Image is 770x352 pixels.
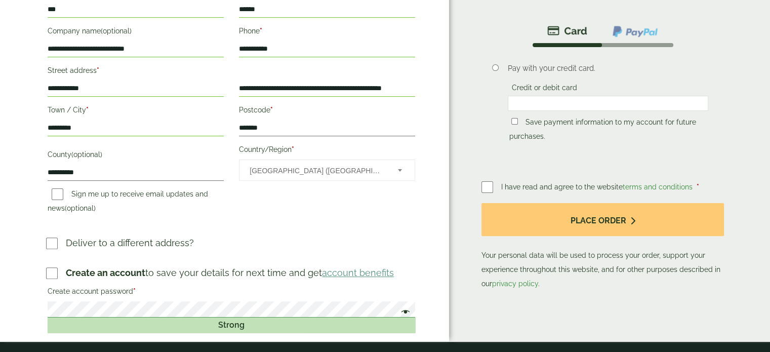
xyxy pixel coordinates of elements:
[239,142,415,160] label: Country/Region
[250,160,384,181] span: United Kingdom (UK)
[48,24,224,41] label: Company name
[133,287,136,295] abbr: required
[66,266,394,280] p: to save your details for next time and get
[481,203,724,291] p: Your personal data will be used to process your order, support your experience throughout this we...
[239,24,415,41] label: Phone
[501,183,695,191] span: I have read and agree to the website
[697,183,699,191] abbr: required
[481,203,724,236] button: Place order
[97,66,99,74] abbr: required
[508,63,708,74] p: Pay with your credit card.
[101,27,132,35] span: (optional)
[260,27,262,35] abbr: required
[52,188,63,200] input: Sign me up to receive email updates and news(optional)
[492,280,538,288] a: privacy policy
[66,267,145,278] strong: Create an account
[270,106,273,114] abbr: required
[48,63,224,81] label: Street address
[48,318,415,333] div: Strong
[86,106,89,114] abbr: required
[239,160,415,181] span: Country/Region
[48,147,224,165] label: County
[509,118,696,143] label: Save payment information to my account for future purchases.
[508,84,581,95] label: Credit or debit card
[65,204,96,212] span: (optional)
[612,25,659,38] img: ppcp-gateway.png
[71,150,102,159] span: (optional)
[48,190,208,215] label: Sign me up to receive email updates and news
[623,183,693,191] a: terms and conditions
[48,284,415,301] label: Create account password
[66,236,194,250] p: Deliver to a different address?
[547,25,587,37] img: stripe.png
[511,99,705,108] iframe: Secure card payment input frame
[292,145,294,153] abbr: required
[48,103,224,120] label: Town / City
[322,267,394,278] a: account benefits
[239,103,415,120] label: Postcode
